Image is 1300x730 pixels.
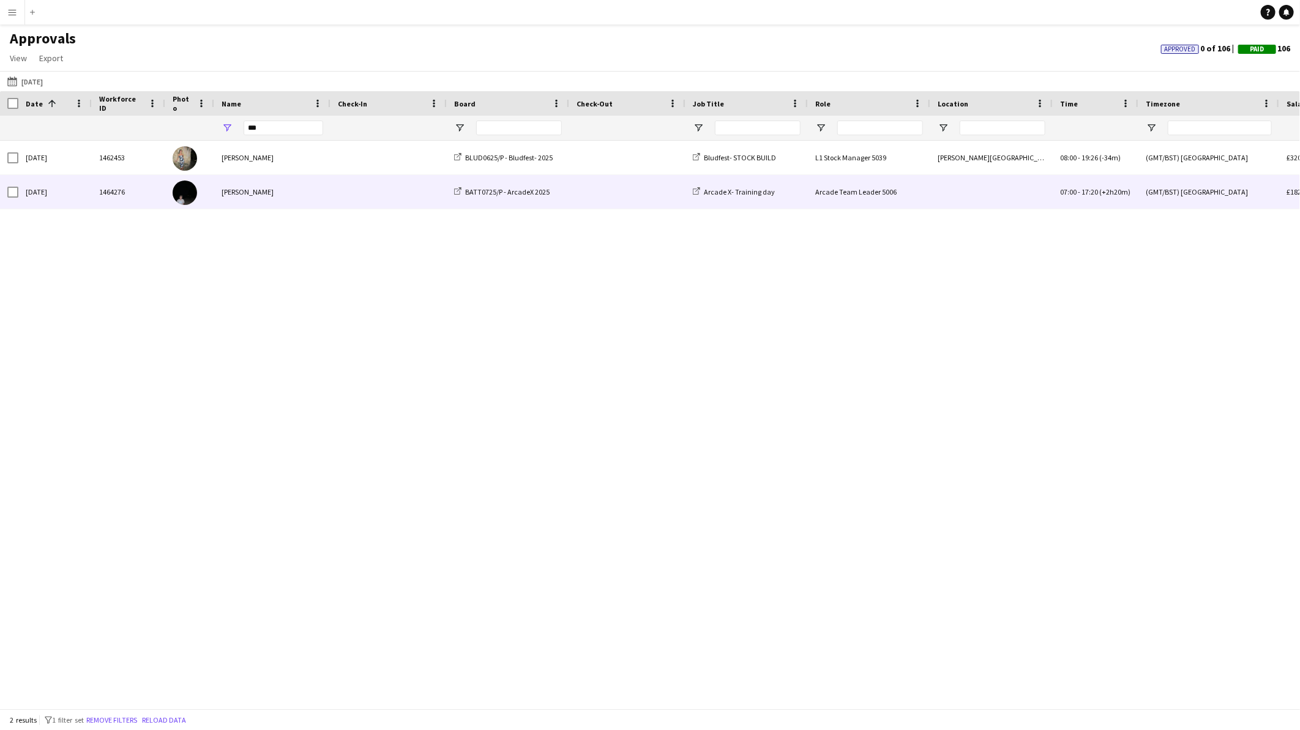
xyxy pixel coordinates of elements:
[1060,153,1077,162] span: 08:00
[693,122,704,133] button: Open Filter Menu
[173,181,197,205] img: Philip Cartin
[837,121,923,135] input: Role Filter Input
[1146,99,1180,108] span: Timezone
[454,99,476,108] span: Board
[1168,121,1272,135] input: Timezone Filter Input
[222,99,241,108] span: Name
[465,187,550,196] span: BATT0725/P - ArcadeX 2025
[1060,99,1078,108] span: Time
[815,99,831,108] span: Role
[1099,187,1130,196] span: (+2h20m)
[454,153,553,162] a: BLUD0625/P - Bludfest- 2025
[52,715,84,724] span: 1 filter set
[808,175,930,209] div: Arcade Team Leader 5006
[808,141,930,174] div: L1 Stock Manager 5039
[214,175,331,209] div: [PERSON_NAME]
[84,713,140,727] button: Remove filters
[1165,45,1196,53] span: Approved
[704,153,776,162] span: Bludfest- STOCK BUILD
[704,187,775,196] span: Arcade X- Training day
[476,121,562,135] input: Board Filter Input
[26,99,43,108] span: Date
[1060,187,1077,196] span: 07:00
[1250,45,1265,53] span: Paid
[1099,153,1121,162] span: (-34m)
[92,141,165,174] div: 1462453
[99,94,143,113] span: Workforce ID
[222,122,233,133] button: Open Filter Menu
[1238,43,1290,54] span: 106
[34,50,68,66] a: Export
[1161,43,1238,54] span: 0 of 106
[1138,175,1279,209] div: (GMT/BST) [GEOGRAPHIC_DATA]
[577,99,613,108] span: Check-Out
[10,53,27,64] span: View
[693,187,775,196] a: Arcade X- Training day
[960,121,1045,135] input: Location Filter Input
[173,94,192,113] span: Photo
[1078,153,1080,162] span: -
[18,141,92,174] div: [DATE]
[454,187,550,196] a: BATT0725/P - ArcadeX 2025
[214,141,331,174] div: [PERSON_NAME]
[1078,187,1080,196] span: -
[715,121,801,135] input: Job Title Filter Input
[18,175,92,209] div: [DATE]
[173,146,197,171] img: Caroline Waterworth
[1081,153,1098,162] span: 19:26
[938,122,949,133] button: Open Filter Menu
[338,99,367,108] span: Check-In
[454,122,465,133] button: Open Filter Menu
[1146,122,1157,133] button: Open Filter Menu
[140,713,189,727] button: Reload data
[1081,187,1098,196] span: 17:20
[693,99,724,108] span: Job Title
[39,53,63,64] span: Export
[92,175,165,209] div: 1464276
[465,153,553,162] span: BLUD0625/P - Bludfest- 2025
[5,74,45,89] button: [DATE]
[5,50,32,66] a: View
[244,121,323,135] input: Name Filter Input
[693,153,776,162] a: Bludfest- STOCK BUILD
[815,122,826,133] button: Open Filter Menu
[930,141,1053,174] div: [PERSON_NAME][GEOGRAPHIC_DATA]
[938,99,968,108] span: Location
[1138,141,1279,174] div: (GMT/BST) [GEOGRAPHIC_DATA]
